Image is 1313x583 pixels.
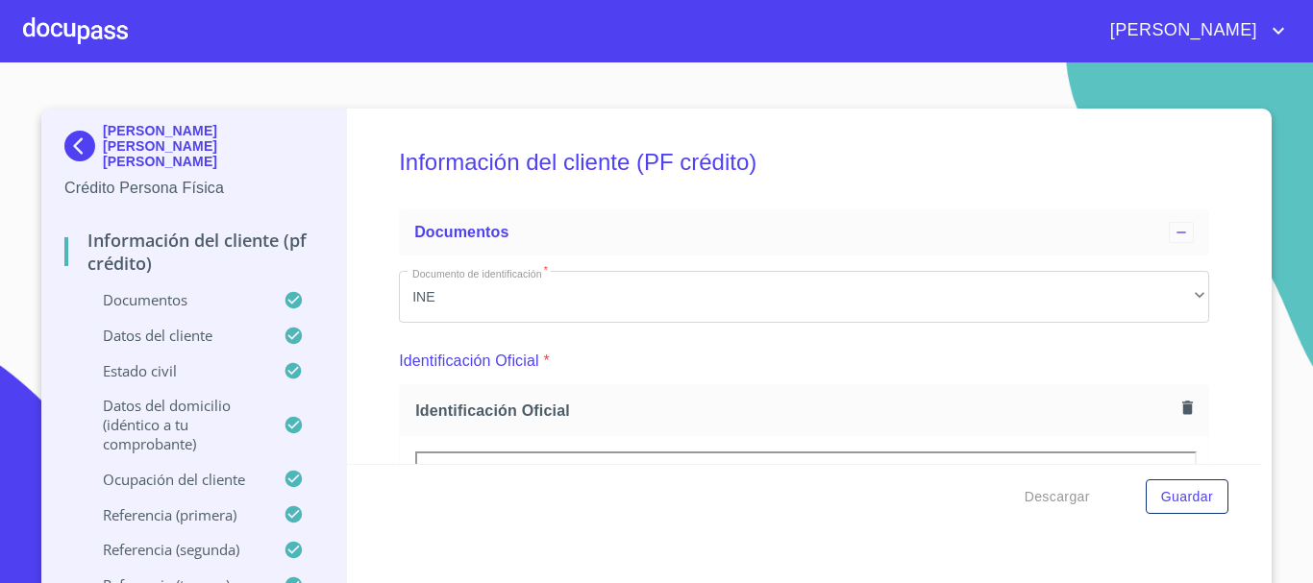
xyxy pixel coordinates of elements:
p: [PERSON_NAME] [PERSON_NAME] [PERSON_NAME] [103,123,323,169]
p: Datos del domicilio (idéntico a tu comprobante) [64,396,284,453]
p: Crédito Persona Física [64,177,323,200]
span: Identificación Oficial [415,401,1175,421]
img: Docupass spot blue [64,131,103,161]
span: Guardar [1161,485,1213,509]
p: Identificación Oficial [399,350,539,373]
div: [PERSON_NAME] [PERSON_NAME] [PERSON_NAME] [64,123,323,177]
button: Descargar [1017,479,1098,515]
p: Referencia (primera) [64,505,284,524]
button: account of current user [1096,15,1290,46]
div: Documentos [399,209,1209,255]
p: Información del cliente (PF crédito) [64,229,323,275]
p: Referencia (segunda) [64,540,284,559]
p: Datos del cliente [64,326,284,345]
p: Documentos [64,290,284,309]
span: Descargar [1025,485,1090,509]
span: Documentos [414,224,508,240]
h5: Información del cliente (PF crédito) [399,123,1209,202]
div: INE [399,271,1209,323]
p: Estado Civil [64,361,284,380]
p: Ocupación del Cliente [64,470,284,489]
button: Guardar [1146,479,1228,515]
span: [PERSON_NAME] [1096,15,1267,46]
